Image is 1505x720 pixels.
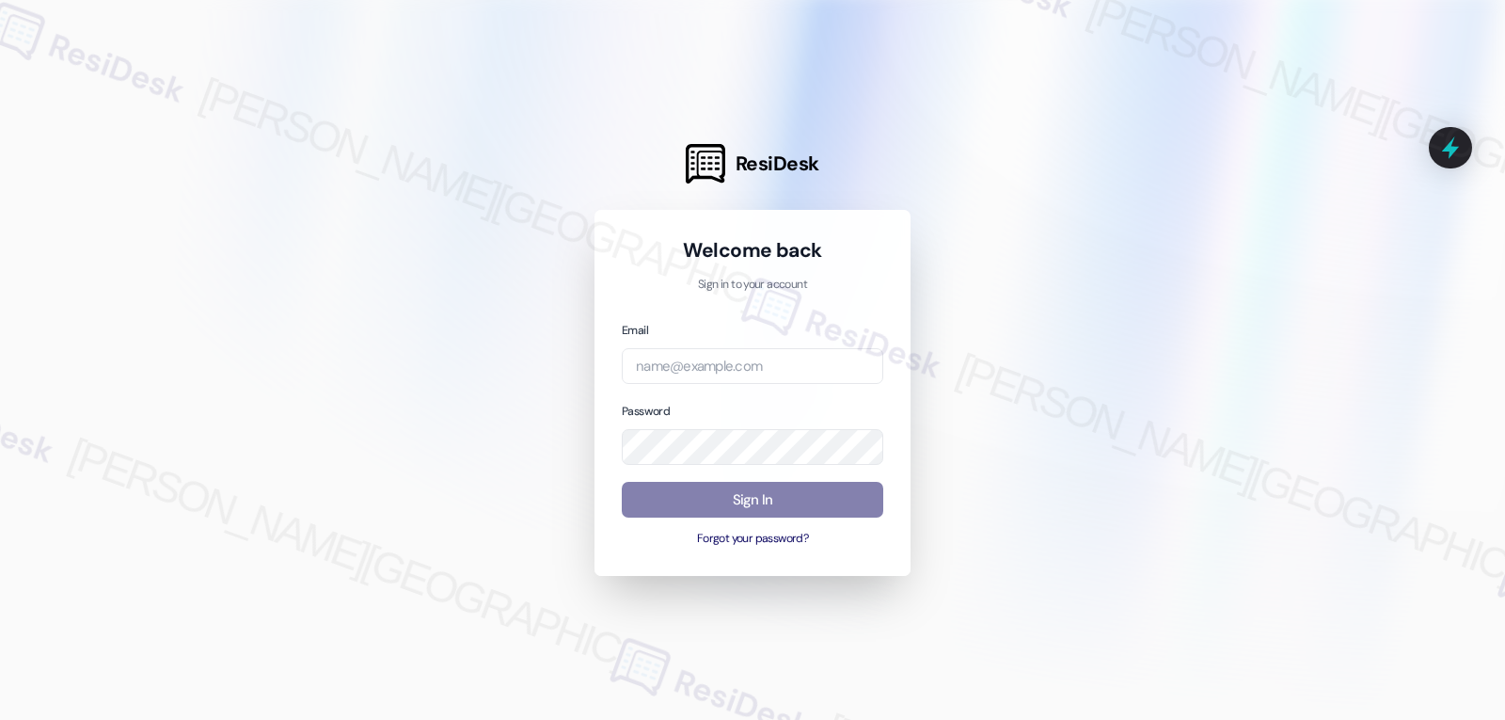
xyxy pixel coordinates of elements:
p: Sign in to your account [622,277,883,294]
button: Sign In [622,482,883,519]
span: ResiDesk [736,151,819,177]
button: Forgot your password? [622,531,883,548]
label: Password [622,404,670,419]
img: ResiDesk Logo [686,144,725,184]
input: name@example.com [622,348,883,385]
h1: Welcome back [622,237,883,264]
label: Email [622,323,648,338]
